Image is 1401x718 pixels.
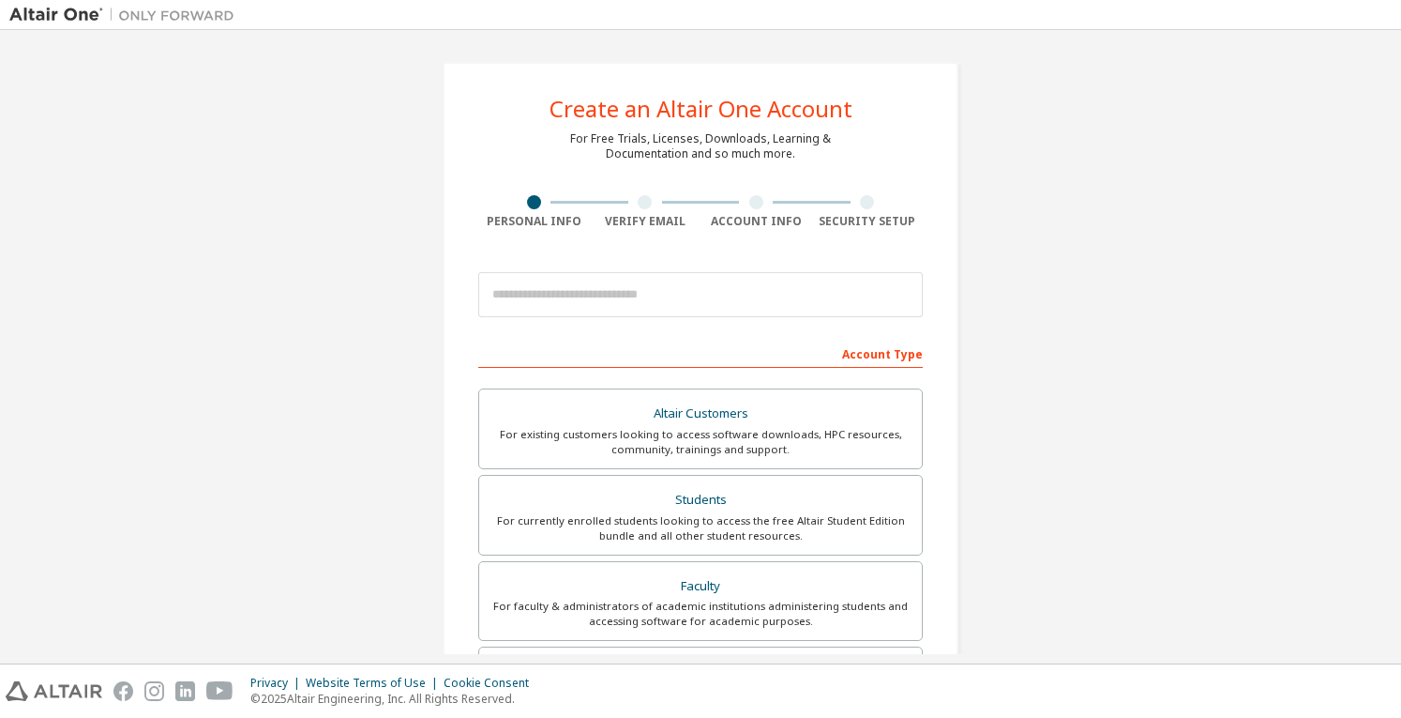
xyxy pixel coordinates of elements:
div: For faculty & administrators of academic institutions administering students and accessing softwa... [490,599,911,629]
img: instagram.svg [144,681,164,701]
div: Create an Altair One Account [550,98,852,120]
div: Website Terms of Use [306,676,444,691]
img: altair_logo.svg [6,681,102,701]
div: Cookie Consent [444,676,540,691]
div: For currently enrolled students looking to access the free Altair Student Edition bundle and all ... [490,513,911,543]
img: Altair One [9,6,244,24]
img: facebook.svg [113,681,133,701]
div: For existing customers looking to access software downloads, HPC resources, community, trainings ... [490,427,911,457]
p: © 2025 Altair Engineering, Inc. All Rights Reserved. [250,691,540,707]
img: youtube.svg [206,681,233,701]
div: Students [490,487,911,513]
div: Privacy [250,676,306,691]
div: Personal Info [478,214,590,229]
img: linkedin.svg [175,681,195,701]
div: Altair Customers [490,401,911,427]
div: Faculty [490,573,911,600]
div: Verify Email [590,214,701,229]
div: Account Info [700,214,812,229]
div: Security Setup [812,214,924,229]
div: For Free Trials, Licenses, Downloads, Learning & Documentation and so much more. [570,131,831,161]
div: Account Type [478,338,923,368]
